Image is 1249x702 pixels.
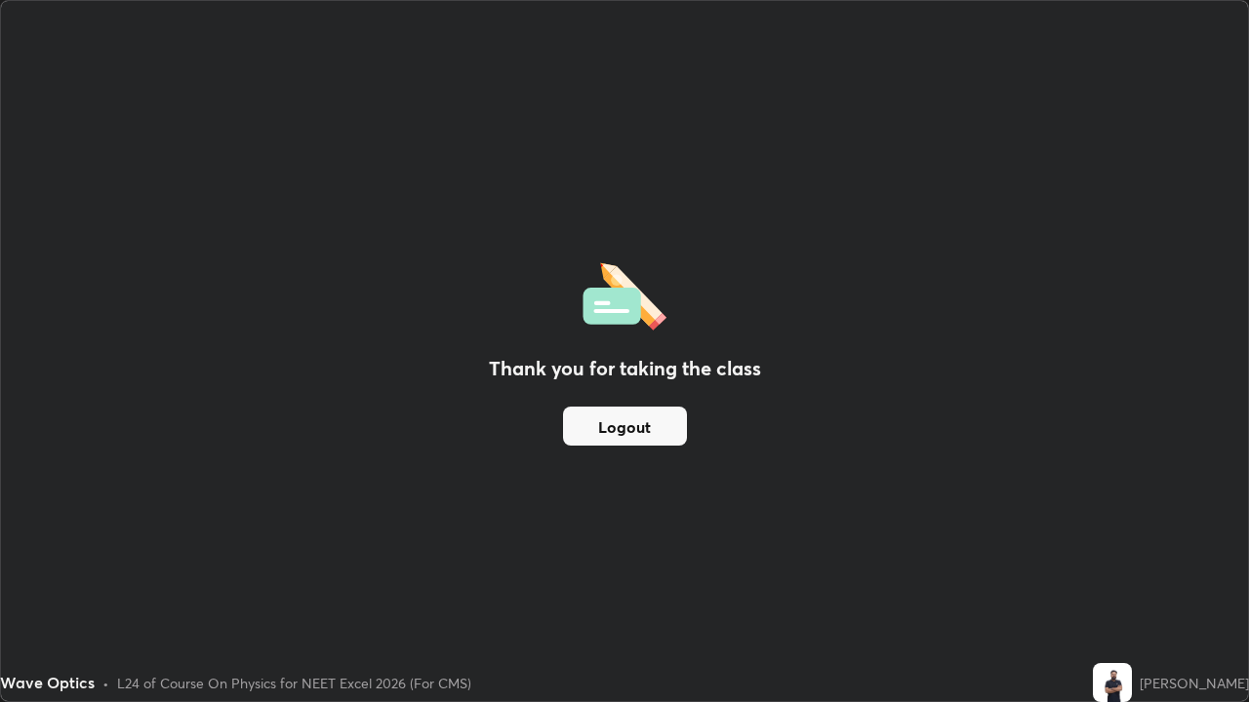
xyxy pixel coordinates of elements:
[1140,673,1249,693] div: [PERSON_NAME]
[102,673,109,693] div: •
[563,407,687,446] button: Logout
[1093,663,1132,702] img: 24f6a8b3a2b944efa78c3a5ea683d6ae.jpg
[583,256,666,331] img: offlineFeedback.1438e8b3.svg
[489,354,761,383] h2: Thank you for taking the class
[117,673,471,693] div: L24 of Course On Physics for NEET Excel 2026 (For CMS)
